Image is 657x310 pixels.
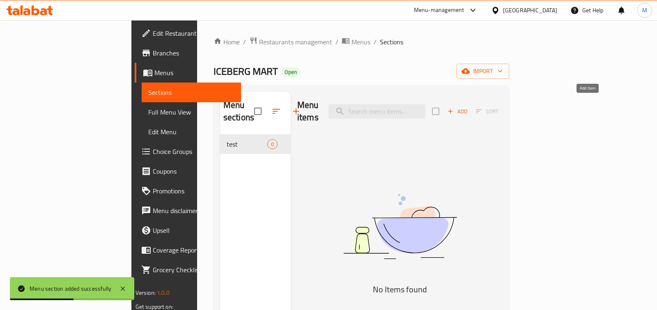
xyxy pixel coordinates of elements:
div: [GEOGRAPHIC_DATA] [503,6,557,15]
span: Promotions [153,186,234,196]
nav: Menu sections [220,131,291,157]
input: search [328,104,425,119]
span: Add [446,107,469,116]
span: Choice Groups [153,147,234,156]
span: ICEBERG MART [214,62,278,80]
span: M [642,6,647,15]
h5: No Items found [297,283,503,296]
span: Sections [380,37,403,47]
span: import [463,66,503,76]
a: Grocery Checklist [135,260,241,280]
li: / [335,37,338,47]
a: Full Menu View [142,102,241,122]
span: Sections [148,87,234,97]
a: Upsell [135,220,241,240]
div: test0 [220,134,291,154]
button: Add [444,105,471,118]
a: Restaurants management [249,37,332,47]
span: Select section first [471,105,504,118]
div: Menu-management [414,5,464,15]
span: Menus [154,68,234,78]
span: Coupons [153,166,234,176]
span: Restaurants management [259,37,332,47]
span: Full Menu View [148,107,234,117]
div: Open [281,67,300,77]
button: import [457,64,509,79]
h2: Menu items [297,99,319,124]
span: 0 [268,140,277,148]
a: Coupons [135,161,241,181]
span: Open [281,69,300,76]
span: Menus [351,37,370,47]
a: Promotions [135,181,241,201]
span: Menu disclaimer [153,206,234,216]
nav: breadcrumb [214,37,510,47]
span: Grocery Checklist [153,265,234,275]
a: Edit Restaurant [135,23,241,43]
a: Choice Groups [135,142,241,161]
li: / [243,37,246,47]
span: Select all sections [249,103,266,120]
span: Version: [136,287,156,298]
a: Menus [342,37,370,47]
img: dish.svg [297,172,503,281]
span: Branches [153,48,234,58]
a: Menu disclaimer [135,201,241,220]
span: Edit Menu [148,127,234,137]
a: Coverage Report [135,240,241,260]
div: items [267,139,278,149]
span: Edit Restaurant [153,28,234,38]
span: Upsell [153,225,234,235]
a: Sections [142,83,241,102]
span: 1.0.0 [157,287,170,298]
a: Edit Menu [142,122,241,142]
div: Menu section added successfully [30,284,111,293]
a: Menus [135,63,241,83]
li: / [374,37,377,47]
span: Coverage Report [153,245,234,255]
button: Add section [286,101,306,121]
span: Sort sections [266,101,286,121]
span: test [227,139,267,149]
a: Branches [135,43,241,63]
